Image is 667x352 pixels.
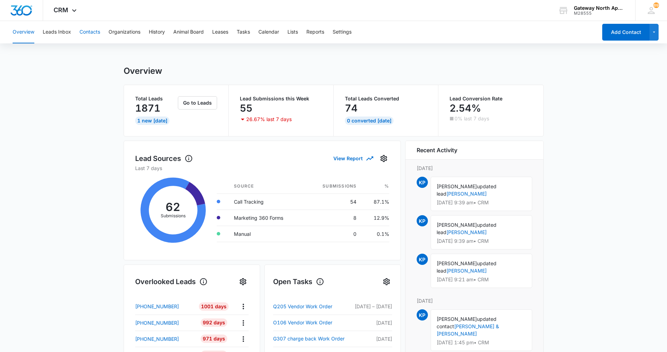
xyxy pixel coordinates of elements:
[417,309,428,321] span: KP
[258,21,279,43] button: Calendar
[345,117,394,125] div: 0 Converted [DATE]
[306,21,324,43] button: Reports
[109,21,140,43] button: Organizations
[345,103,357,114] p: 74
[273,335,351,343] a: G307 charge back Work Order
[135,117,169,125] div: 1 New [DATE]
[437,222,477,228] span: [PERSON_NAME]
[351,303,392,310] p: [DATE] – [DATE]
[417,177,428,188] span: KP
[381,276,392,287] button: Settings
[228,226,305,242] td: Manual
[240,96,322,101] p: Lead Submissions this Week
[173,21,204,43] button: Animal Board
[305,193,362,210] td: 54
[135,319,179,326] p: [PHONE_NUMBER]
[54,6,68,14] span: CRM
[201,318,227,327] div: 992 Days
[273,318,351,327] a: O106 Vendor Work Order
[362,226,389,242] td: 0.1%
[238,333,249,344] button: Actions
[437,323,499,337] a: [PERSON_NAME] & [PERSON_NAME]
[79,21,100,43] button: Contacts
[446,268,487,274] a: [PERSON_NAME]
[450,96,532,101] p: Lead Conversion Rate
[345,96,427,101] p: Total Leads Converted
[417,254,428,265] span: KP
[238,317,249,328] button: Actions
[305,179,362,194] th: Submissions
[362,179,389,194] th: %
[653,2,659,8] div: notifications count
[212,21,228,43] button: Leases
[437,277,526,282] p: [DATE] 9:21 am • CRM
[305,210,362,226] td: 8
[201,335,227,343] div: 971 Days
[178,100,217,106] a: Go to Leads
[362,210,389,226] td: 12.9%
[237,276,249,287] button: Settings
[437,260,477,266] span: [PERSON_NAME]
[417,164,532,172] p: [DATE]
[273,302,351,311] a: Q205 Vendor Work Order
[135,335,194,343] a: [PHONE_NUMBER]
[238,301,249,312] button: Actions
[446,229,487,235] a: [PERSON_NAME]
[124,66,162,76] h1: Overview
[417,146,457,154] h6: Recent Activity
[135,335,179,343] p: [PHONE_NUMBER]
[417,297,532,304] p: [DATE]
[246,117,292,122] p: 26.67% last 7 days
[287,21,298,43] button: Lists
[13,21,34,43] button: Overview
[135,164,389,172] p: Last 7 days
[437,340,526,345] p: [DATE] 1:45 pm • CRM
[602,24,649,41] button: Add Contact
[417,215,428,226] span: KP
[135,276,208,287] h1: Overlooked Leads
[333,152,373,164] button: View Report
[446,191,487,197] a: [PERSON_NAME]
[351,335,392,343] p: [DATE]
[135,303,194,310] a: [PHONE_NUMBER]
[574,11,625,16] div: account id
[437,183,477,189] span: [PERSON_NAME]
[178,96,217,110] button: Go to Leads
[228,193,305,210] td: Call Tracking
[199,302,229,311] div: 1001 Days
[378,153,389,164] button: Settings
[135,319,194,326] a: [PHONE_NUMBER]
[653,2,659,8] span: 69
[437,200,526,205] p: [DATE] 9:39 am • CRM
[135,103,160,114] p: 1871
[228,179,305,194] th: Source
[450,103,481,114] p: 2.54%
[351,319,392,326] p: [DATE]
[333,21,352,43] button: Settings
[237,21,250,43] button: Tasks
[437,316,477,322] span: [PERSON_NAME]
[135,96,177,101] p: Total Leads
[149,21,165,43] button: History
[362,193,389,210] td: 87.1%
[228,210,305,226] td: Marketing 360 Forms
[43,21,71,43] button: Leads Inbox
[437,239,526,244] p: [DATE] 9:39 am • CRM
[273,276,324,287] h1: Open Tasks
[574,5,625,11] div: account name
[135,153,193,164] h1: Lead Sources
[305,226,362,242] td: 0
[454,116,489,121] p: 0% last 7 days
[135,303,179,310] p: [PHONE_NUMBER]
[240,103,252,114] p: 55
